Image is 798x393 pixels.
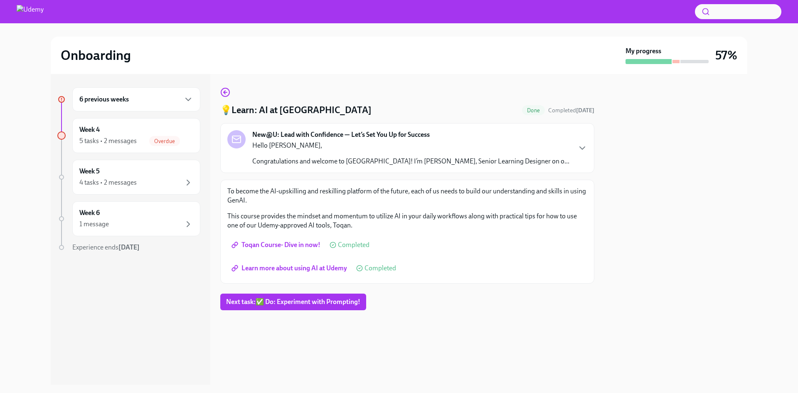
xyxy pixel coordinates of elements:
img: Udemy [17,5,44,18]
a: Week 45 tasks • 2 messagesOverdue [57,118,200,153]
h6: Week 5 [79,167,100,176]
span: Learn more about using AI at Udemy [233,264,347,272]
h6: 6 previous weeks [79,95,129,104]
a: Toqan Course- Dive in now! [227,237,326,253]
span: Next task : ✅ Do: Experiment with Prompting! [226,298,360,306]
p: This course provides the mindset and momentum to utilize AI in your daily workflows along with pr... [227,212,587,230]
span: Completed [338,242,369,248]
strong: [DATE] [576,107,594,114]
h3: 57% [715,48,737,63]
button: Next task:✅ Do: Experiment with Prompting! [220,294,366,310]
h6: Week 6 [79,208,100,218]
a: Learn more about using AI at Udemy [227,260,353,277]
span: Toqan Course- Dive in now! [233,241,320,249]
strong: [DATE] [118,243,140,251]
span: October 1st, 2025 10:52 [548,106,594,114]
div: 6 previous weeks [72,87,200,111]
p: Congratulations and welcome to [GEOGRAPHIC_DATA]! I’m [PERSON_NAME], Senior Learning Designer on ... [252,157,569,166]
div: 4 tasks • 2 messages [79,178,137,187]
h2: Onboarding [61,47,131,64]
h6: Week 4 [79,125,100,134]
strong: New@U: Lead with Confidence — Let’s Set You Up for Success [252,130,430,139]
span: Completed [548,107,594,114]
p: To become the AI-upskilling and reskilling platform of the future, each of us needs to build our ... [227,187,587,205]
span: Overdue [149,138,180,144]
a: Week 54 tasks • 2 messages [57,160,200,195]
p: Hello [PERSON_NAME], [252,141,569,150]
a: Week 61 message [57,201,200,236]
span: Done [522,107,545,114]
strong: My progress [626,47,661,56]
h4: 💡Learn: AI at [GEOGRAPHIC_DATA] [220,104,372,116]
div: 1 message [79,220,109,229]
span: Completed [365,265,396,272]
span: Experience ends [72,243,140,251]
div: 5 tasks • 2 messages [79,136,137,146]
